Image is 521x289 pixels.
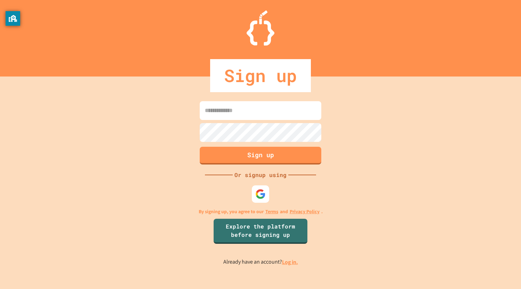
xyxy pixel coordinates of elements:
img: Logo.svg [247,10,274,46]
button: Sign up [200,147,321,164]
a: Terms [265,208,278,215]
a: Explore the platform before signing up [214,219,307,244]
a: Log in. [282,258,298,266]
p: Already have an account? [223,258,298,266]
img: google-icon.svg [255,189,266,199]
p: By signing up, you agree to our and . [199,208,323,215]
div: Or signup using [233,171,288,179]
button: privacy banner [6,11,20,26]
a: Privacy Policy [290,208,320,215]
div: Sign up [210,59,311,92]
